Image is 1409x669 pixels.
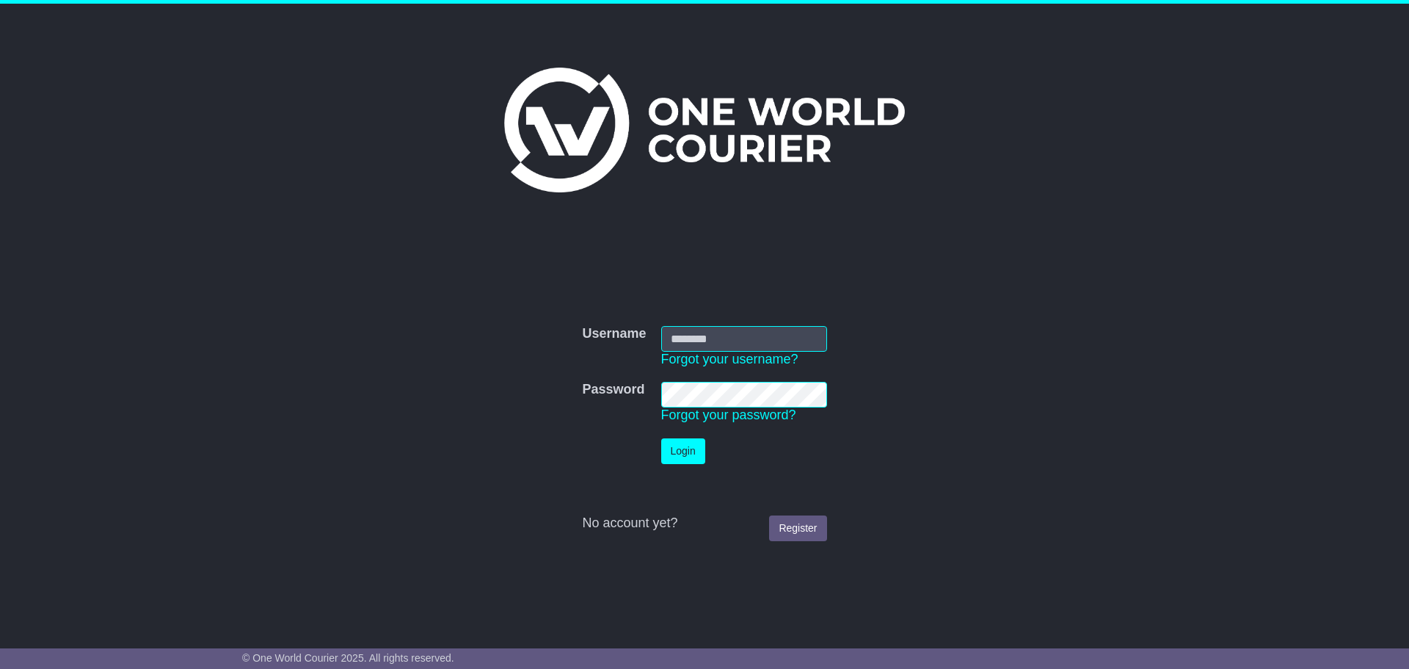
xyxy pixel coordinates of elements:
div: No account yet? [582,516,826,532]
label: Username [582,326,646,342]
button: Login [661,438,705,464]
a: Register [769,516,826,541]
label: Password [582,382,644,398]
img: One World [504,68,905,192]
span: © One World Courier 2025. All rights reserved. [242,652,454,664]
a: Forgot your username? [661,352,798,366]
a: Forgot your password? [661,408,796,422]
